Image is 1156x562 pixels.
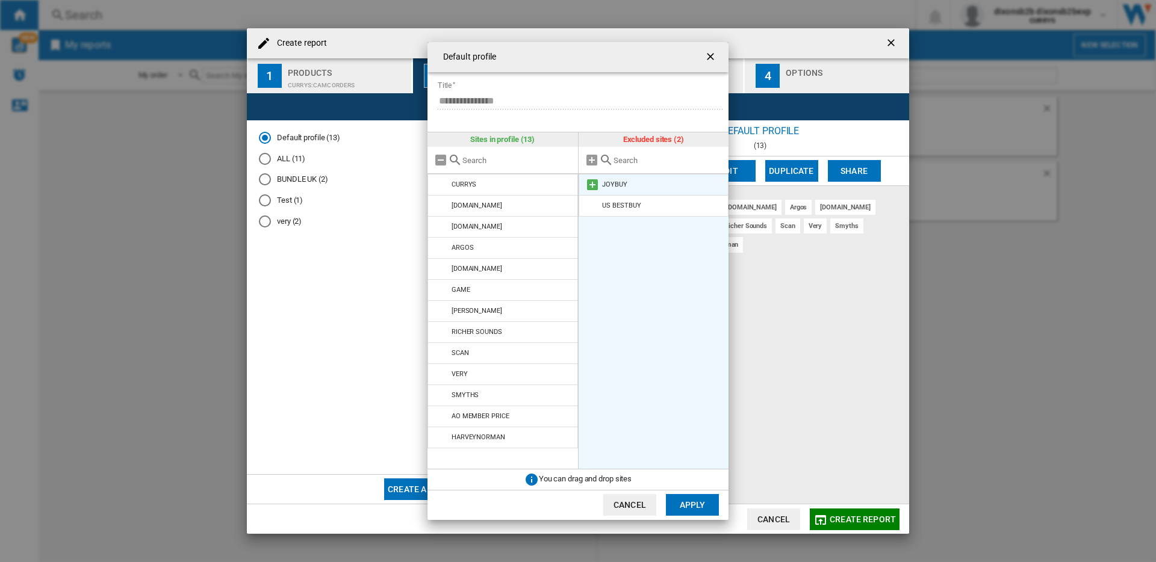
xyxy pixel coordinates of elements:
button: Apply [666,494,719,516]
ng-md-icon: getI18NText('BUTTONS.CLOSE_DIALOG') [704,51,719,65]
div: ARGOS [452,244,474,252]
div: [DOMAIN_NAME] [452,223,502,230]
div: [DOMAIN_NAME] [452,265,502,273]
div: SCAN [452,349,469,357]
input: Search [462,156,572,165]
span: You can drag and drop sites [539,474,632,483]
div: CURRYS [452,181,476,188]
div: AO MEMBER PRICE [452,412,509,420]
div: RICHER SOUNDS [452,328,502,336]
div: [PERSON_NAME] [452,307,502,315]
div: GAME [452,286,470,294]
div: US BESTBUY [602,202,641,209]
div: HARVEYNORMAN [452,433,505,441]
div: Excluded sites (2) [579,132,729,147]
div: [DOMAIN_NAME] [452,202,502,209]
div: Sites in profile (13) [427,132,578,147]
md-icon: Remove all [433,153,448,167]
input: Search [614,156,723,165]
div: SMYTHS [452,391,479,399]
button: Cancel [603,494,656,516]
button: getI18NText('BUTTONS.CLOSE_DIALOG') [700,45,724,69]
div: VERY [452,370,468,378]
div: JOYBUY [602,181,627,188]
h4: Default profile [437,51,497,63]
md-icon: Add all [585,153,599,167]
